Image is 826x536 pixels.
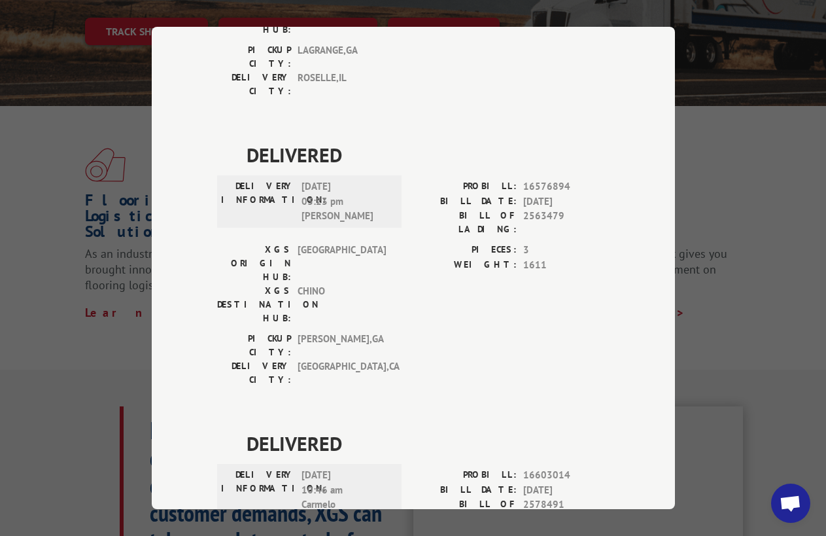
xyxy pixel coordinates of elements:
span: [DATE] 10:46 am Carmelo [301,468,390,512]
div: Open chat [771,484,810,523]
span: 2563479 [523,209,610,236]
label: PIECES: [413,243,517,258]
label: XGS ORIGIN HUB: [217,243,291,284]
span: DELIVERED [247,429,610,458]
label: DELIVERY INFORMATION: [221,179,295,224]
label: BILL OF LADING: [413,209,517,236]
label: DELIVERY CITY: [217,71,291,98]
label: PROBILL: [413,468,517,483]
span: [GEOGRAPHIC_DATA] , CA [298,359,386,387]
span: [DATE] [523,483,610,498]
span: DELIVERED [247,140,610,170]
label: WEIGHT: [413,258,517,273]
span: 1611 [523,258,610,273]
label: XGS DESTINATION HUB: [217,284,291,325]
label: BILL DATE: [413,194,517,209]
span: 2578491 [523,497,610,525]
span: [DATE] 03:23 pm [PERSON_NAME] [301,179,390,224]
label: DELIVERY CITY: [217,359,291,387]
label: PICKUP CITY: [217,332,291,359]
label: BILL OF LADING: [413,497,517,525]
span: [PERSON_NAME] , GA [298,332,386,359]
label: BILL DATE: [413,483,517,498]
label: PICKUP CITY: [217,43,291,71]
span: [DATE] [523,194,610,209]
span: CHINO [298,284,386,325]
label: DELIVERY INFORMATION: [221,468,295,512]
span: ROSELLE , IL [298,71,386,98]
label: PROBILL: [413,179,517,194]
span: 16603014 [523,468,610,483]
span: [GEOGRAPHIC_DATA] [298,243,386,284]
span: LAGRANGE , GA [298,43,386,71]
span: 16576894 [523,179,610,194]
span: 3 [523,243,610,258]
